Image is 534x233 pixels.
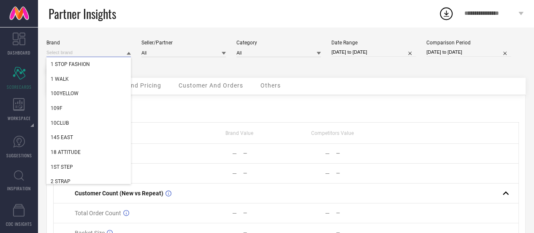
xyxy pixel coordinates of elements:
span: Partner Insights [49,5,116,22]
div: 109F [46,101,131,115]
div: — [243,170,286,176]
div: — [336,210,379,216]
span: 2 STRAP [51,178,70,184]
span: 100YELLOW [51,90,79,96]
span: 1 STOP FASHION [51,61,90,67]
span: 10CLUB [51,120,69,126]
span: Others [260,82,281,89]
div: 100YELLOW [46,86,131,101]
div: Comparison Period [426,40,511,46]
span: Customer And Orders [179,82,243,89]
div: — [232,210,237,217]
div: Category [236,40,321,46]
span: 18 ATTITUDE [51,149,81,155]
div: Date Range [331,40,416,46]
span: 1ST STEP [51,164,73,170]
div: 1 STOP FASHION [46,57,131,71]
div: Metrics [53,101,519,112]
span: 109F [51,105,62,111]
span: CDC INSIGHTS [6,221,32,227]
div: 145 EAST [46,130,131,145]
span: Competitors Value [311,130,354,136]
span: WORKSPACE [8,115,31,121]
span: Brand Value [225,130,253,136]
div: — [325,210,330,217]
div: Open download list [439,6,454,21]
div: — [243,210,286,216]
span: Total Order Count [75,210,121,217]
div: — [232,150,237,157]
div: — [325,170,330,177]
span: 1 WALK [51,76,69,82]
div: — [325,150,330,157]
div: Brand [46,40,131,46]
span: INSPIRATION [7,185,31,192]
span: SUGGESTIONS [6,152,32,159]
div: Seller/Partner [141,40,226,46]
div: 1ST STEP [46,160,131,174]
span: DASHBOARD [8,49,30,56]
div: 2 STRAP [46,174,131,189]
div: — [336,170,379,176]
input: Select comparison period [426,48,511,57]
div: 18 ATTITUDE [46,145,131,159]
input: Select brand [46,48,131,57]
div: 10CLUB [46,116,131,130]
span: Customer Count (New vs Repeat) [75,190,163,197]
span: SCORECARDS [7,84,32,90]
div: — [232,170,237,177]
span: 145 EAST [51,134,73,140]
div: 1 WALK [46,72,131,86]
div: — [243,151,286,156]
input: Select date range [331,48,416,57]
div: — [336,151,379,156]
